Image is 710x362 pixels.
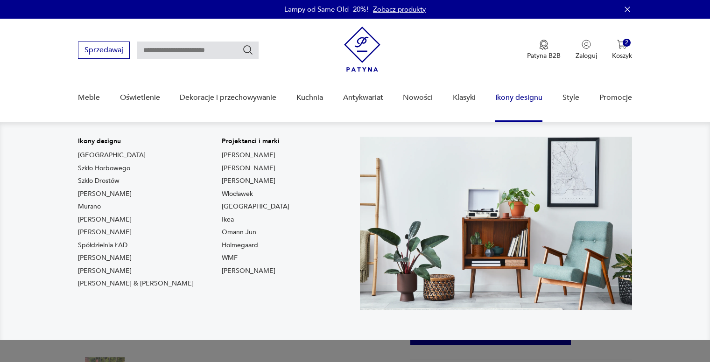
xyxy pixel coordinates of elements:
[453,80,476,116] a: Klasyki
[78,80,100,116] a: Meble
[78,189,132,199] a: [PERSON_NAME]
[242,44,253,56] button: Szukaj
[180,80,276,116] a: Dekoracje i przechowywanie
[222,137,289,146] p: Projektanci i marki
[78,151,146,160] a: [GEOGRAPHIC_DATA]
[344,27,380,72] img: Patyna - sklep z meblami i dekoracjami vintage
[222,202,289,211] a: [GEOGRAPHIC_DATA]
[78,241,127,250] a: Spółdzielnia ŁAD
[78,215,132,224] a: [PERSON_NAME]
[78,279,194,288] a: [PERSON_NAME] & [PERSON_NAME]
[78,42,130,59] button: Sprzedawaj
[576,51,597,60] p: Zaloguj
[222,189,253,199] a: Włocławek
[78,266,132,276] a: [PERSON_NAME]
[222,176,275,186] a: [PERSON_NAME]
[539,40,548,50] img: Ikona medalu
[78,48,130,54] a: Sprzedawaj
[612,40,632,60] button: 2Koszyk
[582,40,591,49] img: Ikonka użytkownika
[78,253,132,263] a: [PERSON_NAME]
[78,176,120,186] a: Szkło Drostów
[612,51,632,60] p: Koszyk
[78,228,132,237] a: [PERSON_NAME]
[495,80,542,116] a: Ikony designu
[360,137,632,310] img: Meble
[78,202,101,211] a: Murano
[576,40,597,60] button: Zaloguj
[78,137,194,146] p: Ikony designu
[623,39,631,47] div: 2
[222,215,234,224] a: Ikea
[527,40,561,60] a: Ikona medaluPatyna B2B
[284,5,368,14] p: Lampy od Same Old -20%!
[222,241,258,250] a: Holmegaard
[78,164,130,173] a: Szkło Horbowego
[222,164,275,173] a: [PERSON_NAME]
[527,40,561,60] button: Patyna B2B
[527,51,561,60] p: Patyna B2B
[562,80,579,116] a: Style
[120,80,160,116] a: Oświetlenie
[343,80,383,116] a: Antykwariat
[222,253,238,263] a: WMF
[222,151,275,160] a: [PERSON_NAME]
[617,40,626,49] img: Ikona koszyka
[373,5,426,14] a: Zobacz produkty
[222,228,256,237] a: Omann Jun
[403,80,433,116] a: Nowości
[222,266,275,276] a: [PERSON_NAME]
[599,80,632,116] a: Promocje
[296,80,323,116] a: Kuchnia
